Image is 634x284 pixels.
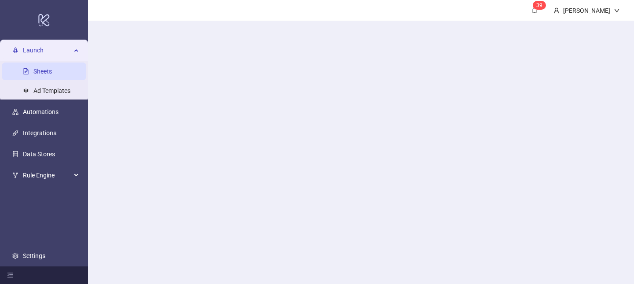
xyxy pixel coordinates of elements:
[12,47,18,53] span: rocket
[536,2,539,8] span: 3
[23,108,59,115] a: Automations
[23,252,45,259] a: Settings
[614,7,620,14] span: down
[12,172,18,178] span: fork
[23,166,71,184] span: Rule Engine
[553,7,560,14] span: user
[539,2,542,8] span: 9
[33,87,70,94] a: Ad Templates
[7,272,13,278] span: menu-fold
[533,1,546,10] sup: 39
[23,41,71,59] span: Launch
[531,7,538,13] span: bell
[560,6,614,15] div: [PERSON_NAME]
[33,68,52,75] a: Sheets
[23,129,56,136] a: Integrations
[23,151,55,158] a: Data Stores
